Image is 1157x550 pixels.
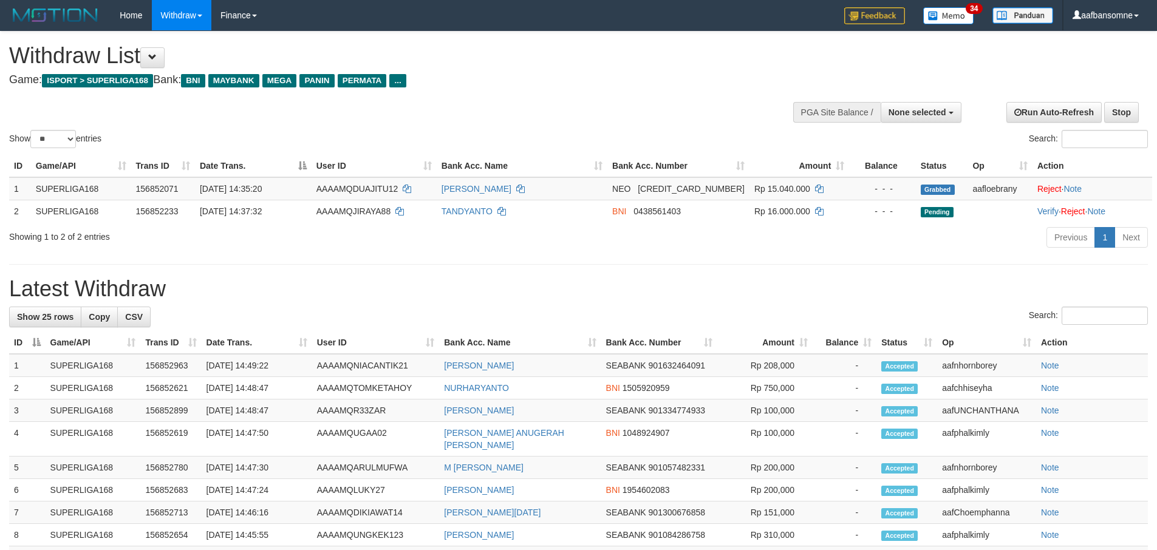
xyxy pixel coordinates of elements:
span: SEABANK [606,508,646,517]
td: [DATE] 14:48:47 [202,399,312,422]
td: SUPERLIGA168 [46,457,141,479]
td: [DATE] 14:47:50 [202,422,312,457]
td: 4 [9,422,46,457]
span: Rp 16.000.000 [754,206,810,216]
a: Note [1041,361,1059,370]
td: SUPERLIGA168 [46,354,141,377]
td: [DATE] 14:48:47 [202,377,312,399]
a: 1 [1094,227,1115,248]
span: Rp 15.040.000 [754,184,810,194]
th: Trans ID: activate to sort column ascending [140,331,201,354]
span: BNI [606,485,620,495]
td: 2 [9,200,31,222]
input: Search: [1062,130,1148,148]
th: Status: activate to sort column ascending [876,331,937,354]
th: Amount: activate to sort column ascending [717,331,813,354]
td: 8 [9,524,46,546]
span: [DATE] 14:37:32 [200,206,262,216]
td: 3 [9,399,46,422]
span: Accepted [881,531,918,541]
td: aafUNCHANTHANA [937,399,1036,422]
td: AAAAMQR33ZAR [312,399,440,422]
span: Accepted [881,384,918,394]
span: Copy [89,312,110,322]
a: Next [1114,227,1148,248]
span: BNI [606,428,620,438]
th: Date Trans.: activate to sort column descending [195,155,312,177]
td: SUPERLIGA168 [46,422,141,457]
th: Bank Acc. Name: activate to sort column ascending [439,331,601,354]
td: [DATE] 14:46:16 [202,501,312,524]
td: SUPERLIGA168 [46,399,141,422]
a: Note [1041,508,1059,517]
td: [DATE] 14:49:22 [202,354,312,377]
th: Game/API: activate to sort column ascending [31,155,131,177]
span: Copy 901334774933 to clipboard [649,406,705,415]
td: SUPERLIGA168 [46,377,141,399]
td: 156852899 [140,399,201,422]
a: Note [1087,206,1105,216]
span: Grabbed [921,185,955,195]
a: Reject [1061,206,1085,216]
th: Date Trans.: activate to sort column ascending [202,331,312,354]
td: 6 [9,479,46,501]
td: 156852780 [140,457,201,479]
span: BNI [612,206,626,216]
a: [PERSON_NAME] [442,184,511,194]
span: Pending [921,207,954,217]
h4: Game: Bank: [9,74,759,86]
td: SUPERLIGA168 [31,177,131,200]
th: Trans ID: activate to sort column ascending [131,155,195,177]
span: SEABANK [606,463,646,472]
td: - [813,524,876,546]
td: 1 [9,354,46,377]
input: Search: [1062,307,1148,325]
th: ID [9,155,31,177]
span: 34 [966,3,982,14]
a: Note [1041,530,1059,540]
th: User ID: activate to sort column ascending [312,331,440,354]
a: Stop [1104,102,1139,123]
th: Game/API: activate to sort column ascending [46,331,141,354]
td: 7 [9,501,46,524]
span: None selected [889,107,946,117]
span: MAYBANK [208,74,259,87]
th: Balance [849,155,915,177]
td: AAAAMQUNGKEK123 [312,524,440,546]
h1: Withdraw List [9,44,759,68]
td: 156852619 [140,422,201,457]
th: Amount: activate to sort column ascending [749,155,849,177]
span: SEABANK [606,361,646,370]
a: Previous [1046,227,1095,248]
a: Reject [1037,184,1062,194]
td: SUPERLIGA168 [46,524,141,546]
span: Show 25 rows [17,312,73,322]
span: AAAAMQDUAJITU12 [316,184,398,194]
button: None selected [881,102,961,123]
th: Bank Acc. Name: activate to sort column ascending [437,155,607,177]
td: [DATE] 14:47:24 [202,479,312,501]
span: Copy 0438561403 to clipboard [633,206,681,216]
a: Run Auto-Refresh [1006,102,1102,123]
th: Bank Acc. Number: activate to sort column ascending [607,155,749,177]
th: Op: activate to sort column ascending [968,155,1032,177]
td: · · [1032,200,1152,222]
span: Copy 901300676858 to clipboard [649,508,705,517]
span: [DATE] 14:35:20 [200,184,262,194]
img: MOTION_logo.png [9,6,101,24]
img: Button%20Memo.svg [923,7,974,24]
th: Op: activate to sort column ascending [937,331,1036,354]
a: CSV [117,307,151,327]
td: SUPERLIGA168 [31,200,131,222]
td: 2 [9,377,46,399]
td: Rp 200,000 [717,457,813,479]
a: Note [1041,463,1059,472]
span: SEABANK [606,406,646,415]
a: [PERSON_NAME][DATE] [444,508,541,517]
td: 5 [9,457,46,479]
td: AAAAMQLUKY27 [312,479,440,501]
a: [PERSON_NAME] [444,361,514,370]
span: BNI [606,383,620,393]
div: - - - [854,183,910,195]
label: Search: [1029,307,1148,325]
